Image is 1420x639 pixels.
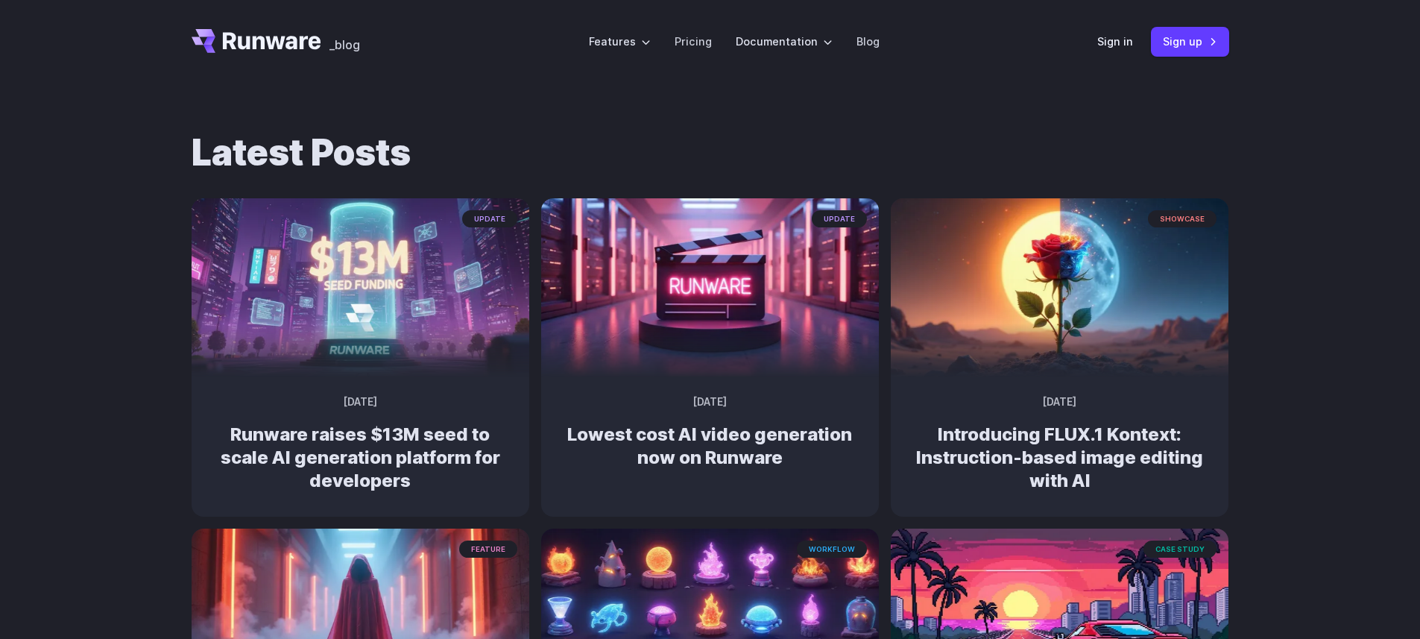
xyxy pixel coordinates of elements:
[915,423,1205,493] h2: Introducing FLUX.1 Kontext: Instruction-based image editing with AI
[891,365,1228,517] a: Surreal rose in a desert landscape, split between day and night with the sun and moon aligned beh...
[329,29,360,53] a: _blog
[329,39,360,51] span: _blog
[736,33,833,50] label: Documentation
[797,541,867,558] span: workflow
[344,394,377,411] time: [DATE]
[1151,27,1229,56] a: Sign up
[565,423,855,469] h2: Lowest cost AI video generation now on Runware
[192,198,529,377] img: Futuristic city scene with neon lights showing Runware announcement of $13M seed funding in large...
[541,198,879,377] img: Neon-lit movie clapperboard with the word 'RUNWARE' in a futuristic server room
[215,423,505,493] h2: Runware raises $13M seed to scale AI generation platform for developers
[693,394,727,411] time: [DATE]
[589,33,651,50] label: Features
[675,33,712,50] a: Pricing
[856,33,880,50] a: Blog
[1097,33,1133,50] a: Sign in
[541,365,879,494] a: Neon-lit movie clapperboard with the word 'RUNWARE' in a futuristic server room update [DATE] Low...
[192,131,1229,174] h1: Latest Posts
[1148,210,1217,227] span: showcase
[459,541,517,558] span: feature
[462,210,517,227] span: update
[812,210,867,227] span: update
[891,198,1228,377] img: Surreal rose in a desert landscape, split between day and night with the sun and moon aligned beh...
[192,365,529,517] a: Futuristic city scene with neon lights showing Runware announcement of $13M seed funding in large...
[192,29,321,53] a: Go to /
[1043,394,1076,411] time: [DATE]
[1143,541,1217,558] span: case study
